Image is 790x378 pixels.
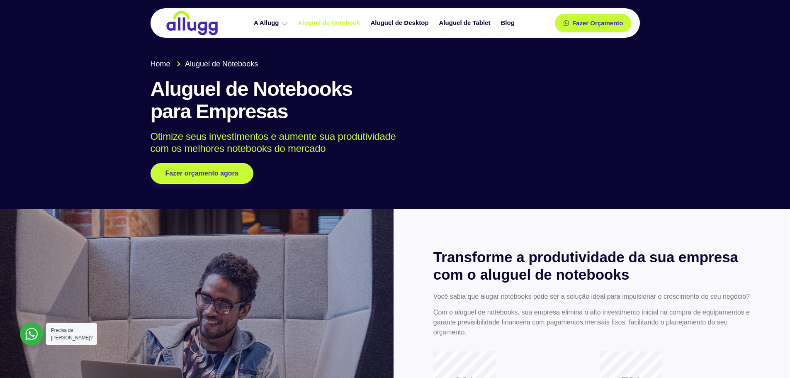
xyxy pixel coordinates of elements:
a: Fazer orçamento agora [151,163,253,184]
a: Aluguel de Desktop [367,16,435,30]
p: Você sabia que alugar notebooks pode ser a solução ideal para impulsionar o crescimento do seu ne... [433,292,750,302]
span: Aluguel de Notebooks [183,59,258,70]
a: Aluguel de Notebook [294,16,367,30]
a: Aluguel de Tablet [435,16,497,30]
h2: Transforme a produtividade da sua empresa com o aluguel de notebooks [433,249,750,283]
h1: Aluguel de Notebooks para Empresas [151,78,640,123]
span: Fazer orçamento agora [165,170,238,177]
span: Precisa de [PERSON_NAME]? [51,327,92,341]
a: Blog [496,16,520,30]
a: A Allugg [250,16,294,30]
img: locação de TI é Allugg [165,10,219,36]
p: Otimize seus investimentos e aumente sua produtividade com os melhores notebooks do mercado [151,131,628,155]
span: Fazer Orçamento [572,20,623,26]
span: Home [151,59,170,70]
p: Com o aluguel de notebooks, sua empresa elimina o alto investimento inicial na compra de equipame... [433,307,750,337]
a: Fazer Orçamento [555,14,632,32]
